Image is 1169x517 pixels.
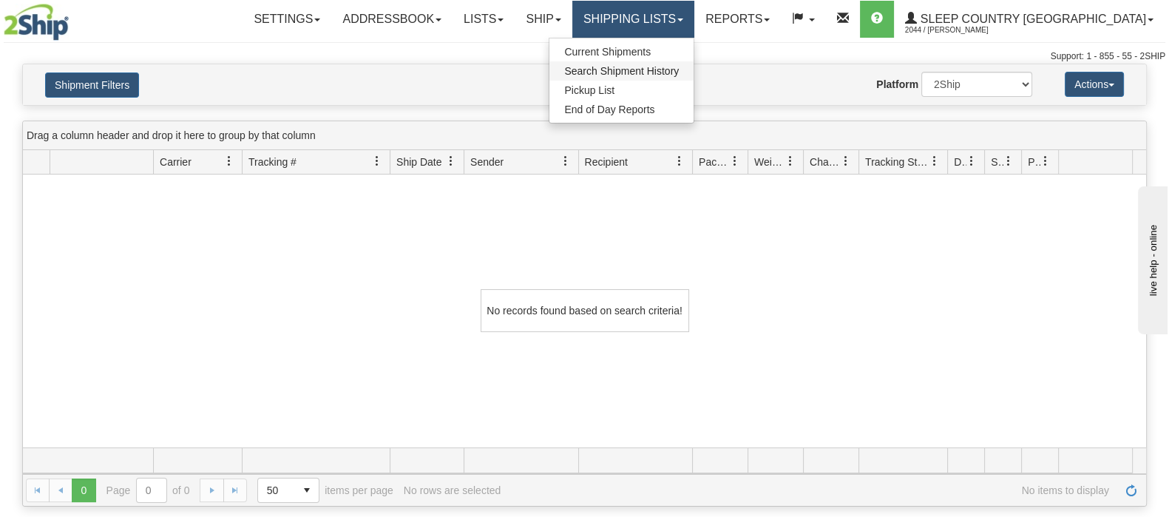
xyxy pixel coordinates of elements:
span: Packages [699,155,730,169]
a: Ship [515,1,572,38]
a: Packages filter column settings [722,149,748,174]
span: 2044 / [PERSON_NAME] [905,23,1016,38]
a: Lists [453,1,515,38]
img: logo2044.jpg [4,4,69,41]
span: Carrier [160,155,192,169]
a: Charge filter column settings [833,149,858,174]
span: Ship Date [396,155,441,169]
a: Shipping lists [572,1,694,38]
a: Tracking Status filter column settings [922,149,947,174]
a: Pickup List [549,81,694,100]
span: Delivery Status [954,155,966,169]
div: live help - online [11,13,137,24]
span: Page of 0 [106,478,190,503]
span: Sleep Country [GEOGRAPHIC_DATA] [917,13,1146,25]
span: Shipment Issues [991,155,1003,169]
span: End of Day Reports [564,104,654,115]
span: Tracking Status [865,155,929,169]
span: Current Shipments [564,46,651,58]
span: Sender [470,155,504,169]
span: Charge [810,155,841,169]
a: Sender filter column settings [553,149,578,174]
span: Pickup Status [1028,155,1040,169]
a: Weight filter column settings [778,149,803,174]
div: Support: 1 - 855 - 55 - 2SHIP [4,50,1165,63]
a: Carrier filter column settings [217,149,242,174]
a: Refresh [1119,479,1143,502]
a: Reports [694,1,781,38]
span: Recipient [585,155,628,169]
span: Page 0 [72,479,95,502]
button: Actions [1065,72,1124,97]
iframe: chat widget [1135,183,1168,334]
div: No rows are selected [404,484,501,496]
label: Platform [876,77,918,92]
a: Pickup Status filter column settings [1033,149,1058,174]
a: Search Shipment History [549,61,694,81]
span: Search Shipment History [564,65,679,77]
span: Weight [754,155,785,169]
div: No records found based on search criteria! [481,289,689,332]
div: grid grouping header [23,121,1146,150]
span: items per page [257,478,393,503]
span: 50 [267,483,286,498]
a: Recipient filter column settings [667,149,692,174]
a: Ship Date filter column settings [438,149,464,174]
button: Shipment Filters [45,72,139,98]
a: Addressbook [331,1,453,38]
a: Tracking # filter column settings [365,149,390,174]
span: Pickup List [564,84,614,96]
a: Shipment Issues filter column settings [996,149,1021,174]
span: No items to display [511,484,1109,496]
a: End of Day Reports [549,100,694,119]
span: Page sizes drop down [257,478,319,503]
a: Sleep Country [GEOGRAPHIC_DATA] 2044 / [PERSON_NAME] [894,1,1165,38]
a: Settings [243,1,331,38]
a: Current Shipments [549,42,694,61]
a: Delivery Status filter column settings [959,149,984,174]
span: Tracking # [248,155,297,169]
span: select [295,479,319,502]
